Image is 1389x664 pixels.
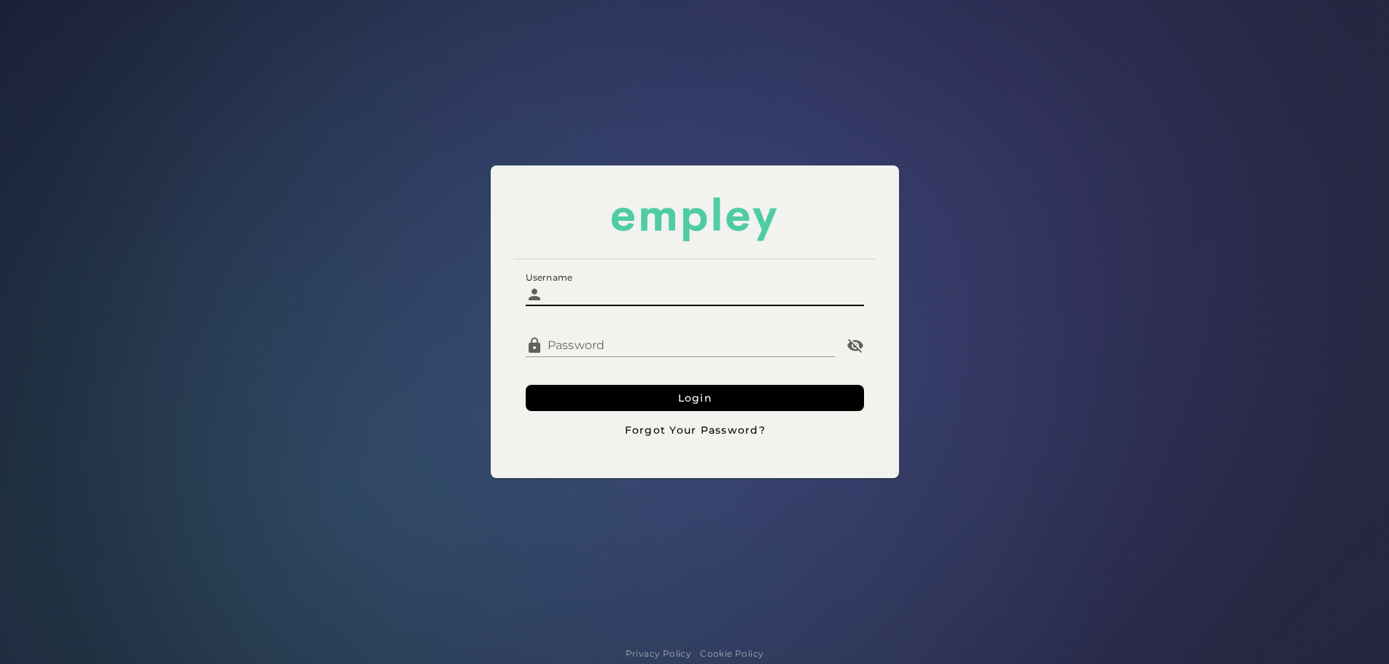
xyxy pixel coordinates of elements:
i: Password appended action [847,337,864,354]
button: Login [526,385,864,411]
a: Cookie Policy [700,647,763,661]
span: Login [677,391,712,405]
span: Forgot Your Password? [623,423,766,437]
button: Forgot Your Password? [526,417,864,443]
a: Privacy Policy [626,647,692,661]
